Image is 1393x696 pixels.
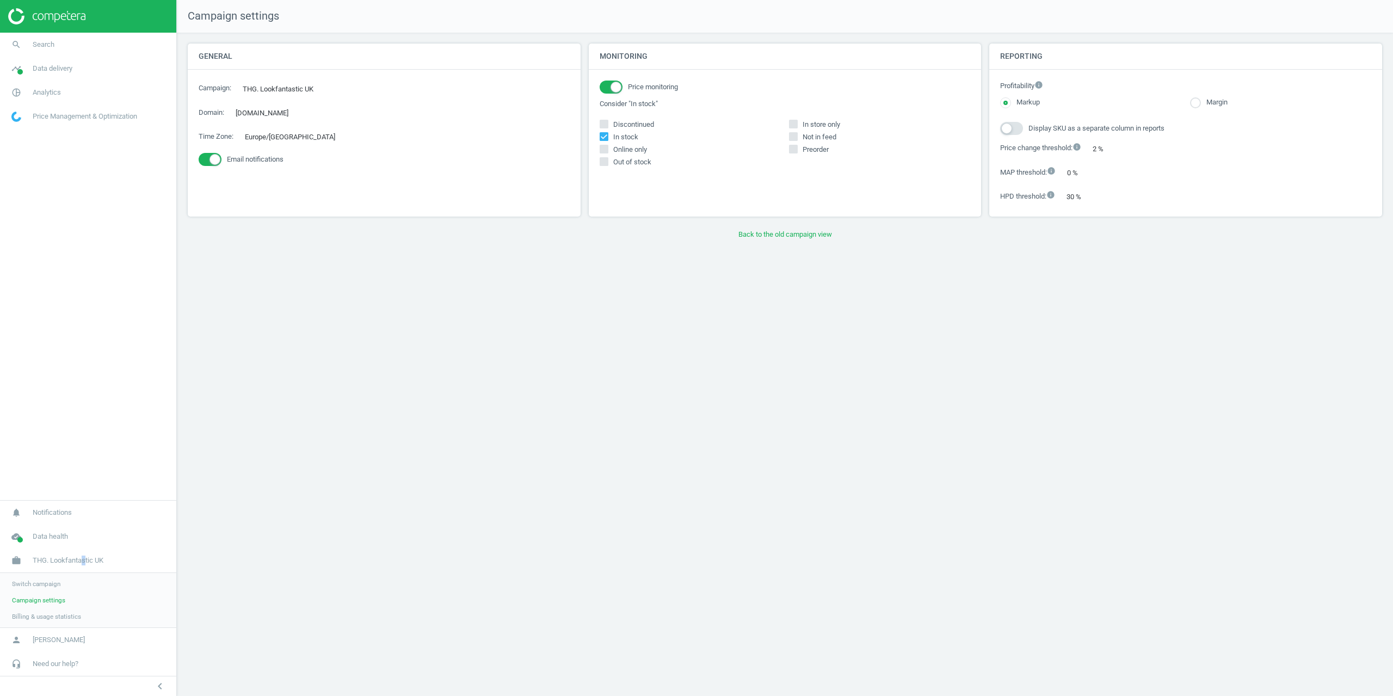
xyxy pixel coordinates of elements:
i: work [6,550,27,571]
i: notifications [6,502,27,523]
i: info [1034,81,1043,89]
i: info [1047,167,1056,175]
div: 2 % [1087,140,1120,157]
i: headset_mic [6,654,27,674]
span: Notifications [33,508,72,518]
span: Price monitoring [628,82,678,92]
label: Campaign : [199,83,231,93]
span: Display SKU as a separate column in reports [1028,124,1164,133]
i: pie_chart_outlined [6,82,27,103]
i: person [6,630,27,650]
img: wGWNvw8QSZomAAAAABJRU5ErkJggg== [11,112,21,122]
span: Analytics [33,88,61,97]
button: chevron_left [146,679,174,693]
span: Switch campaign [12,580,60,588]
span: Campaign settings [177,9,279,24]
span: Online only [611,145,649,155]
i: timeline [6,58,27,79]
label: Markup [1011,97,1040,108]
i: info [1046,190,1055,199]
label: Price change threshold : [1000,143,1081,154]
span: Data delivery [33,64,72,73]
label: Time Zone : [199,132,233,141]
span: Discontinued [611,120,656,130]
span: Search [33,40,54,50]
div: 30 % [1061,188,1098,205]
label: MAP threshold : [1000,167,1056,178]
button: Back to the old campaign view [188,225,1382,244]
div: 0 % [1061,164,1095,181]
span: Not in feed [800,132,839,142]
label: Margin [1201,97,1228,108]
span: Email notifications [227,155,283,164]
span: Billing & usage statistics [12,612,81,621]
span: Out of stock [611,157,654,167]
span: Campaign settings [12,596,65,605]
h4: Monitoring [589,44,982,69]
span: Price Management & Optimization [33,112,137,121]
span: Data health [33,532,68,541]
div: Europe/[GEOGRAPHIC_DATA] [239,128,352,145]
span: Preorder [800,145,831,155]
i: info [1073,143,1081,151]
i: cloud_done [6,526,27,547]
div: [DOMAIN_NAME] [230,104,305,121]
i: chevron_left [153,680,167,693]
img: ajHJNr6hYgQAAAAASUVORK5CYII= [8,8,85,24]
span: In stock [611,132,640,142]
div: THG. Lookfantastic UK [237,81,330,97]
span: [PERSON_NAME] [33,635,85,645]
label: Consider "In stock" [600,99,971,109]
i: search [6,34,27,55]
h4: Reporting [989,44,1382,69]
span: In store only [800,120,842,130]
h4: General [188,44,581,69]
span: Need our help? [33,659,78,669]
span: THG. Lookfantastic UK [33,556,103,565]
label: Domain : [199,108,224,118]
label: Profitability [1000,81,1371,92]
label: HPD threshold : [1000,190,1055,202]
